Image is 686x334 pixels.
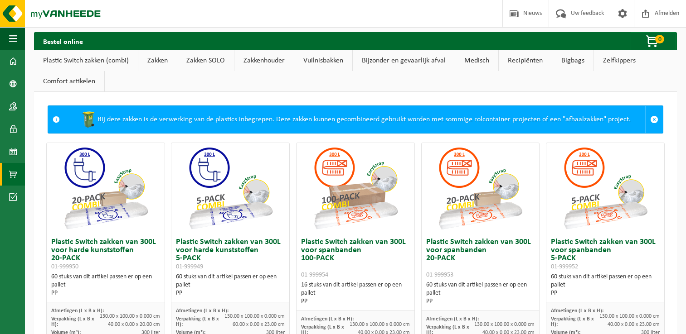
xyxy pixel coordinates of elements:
[64,106,645,133] div: Bij deze zakken is de verwerking van de plastics inbegrepen. Deze zakken kunnen gecombineerd gebr...
[560,143,651,234] img: 01-999952
[350,322,410,327] span: 130.00 x 100.00 x 0.000 cm
[34,71,104,92] a: Comfort artikelen
[301,272,328,278] span: 01-999954
[176,273,285,297] div: 60 stuks van dit artikel passen er op een pallet
[108,322,160,327] span: 40.00 x 0.00 x 20.00 cm
[51,316,94,327] span: Verpakking (L x B x H):
[310,143,401,234] img: 01-999954
[185,143,276,234] img: 01-999949
[599,314,660,319] span: 130.00 x 100.00 x 0.000 cm
[655,35,664,43] span: 0
[176,238,285,271] h3: Plastic Switch zakken van 300L voor harde kunststoffen 5-PACK
[426,297,535,305] div: PP
[60,143,151,234] img: 01-999950
[301,281,410,305] div: 16 stuks van dit artikel passen er op een pallet
[176,316,219,327] span: Verpakking (L x B x H):
[435,143,525,234] img: 01-999953
[551,308,603,314] span: Afmetingen (L x B x H):
[551,238,660,271] h3: Plastic Switch zakken van 300L voor spanbanden 5-PACK
[176,289,285,297] div: PP
[426,316,479,322] span: Afmetingen (L x B x H):
[51,238,160,271] h3: Plastic Switch zakken van 300L voor harde kunststoffen 20-PACK
[426,281,535,305] div: 60 stuks van dit artikel passen er op een pallet
[474,322,535,327] span: 130.00 x 100.00 x 0.000 cm
[176,308,229,314] span: Afmetingen (L x B x H):
[301,297,410,305] div: PP
[79,110,97,129] img: WB-0240-HPE-GN-50.png
[455,50,498,71] a: Medisch
[552,50,594,71] a: Bigbags
[645,106,663,133] a: Sluit melding
[551,273,660,297] div: 60 stuks van dit artikel passen er op een pallet
[224,314,285,319] span: 130.00 x 100.00 x 0.000 cm
[100,314,160,319] span: 130.00 x 100.00 x 0.000 cm
[34,32,92,50] h2: Bestel online
[608,322,660,327] span: 40.00 x 0.00 x 23.00 cm
[51,263,78,270] span: 01-999950
[551,289,660,297] div: PP
[51,289,160,297] div: PP
[177,50,234,71] a: Zakken SOLO
[301,316,354,322] span: Afmetingen (L x B x H):
[234,50,294,71] a: Zakkenhouder
[176,263,203,270] span: 01-999949
[426,238,535,279] h3: Plastic Switch zakken van 300L voor spanbanden 20-PACK
[353,50,455,71] a: Bijzonder en gevaarlijk afval
[426,272,453,278] span: 01-999953
[551,263,578,270] span: 01-999952
[499,50,552,71] a: Recipiënten
[301,238,410,279] h3: Plastic Switch zakken van 300L voor spanbanden 100-PACK
[51,273,160,297] div: 60 stuks van dit artikel passen er op een pallet
[233,322,285,327] span: 60.00 x 0.00 x 23.00 cm
[594,50,645,71] a: Zelfkippers
[631,32,676,50] button: 0
[34,50,138,71] a: Plastic Switch zakken (combi)
[138,50,177,71] a: Zakken
[551,316,594,327] span: Verpakking (L x B x H):
[294,50,352,71] a: Vuilnisbakken
[51,308,104,314] span: Afmetingen (L x B x H):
